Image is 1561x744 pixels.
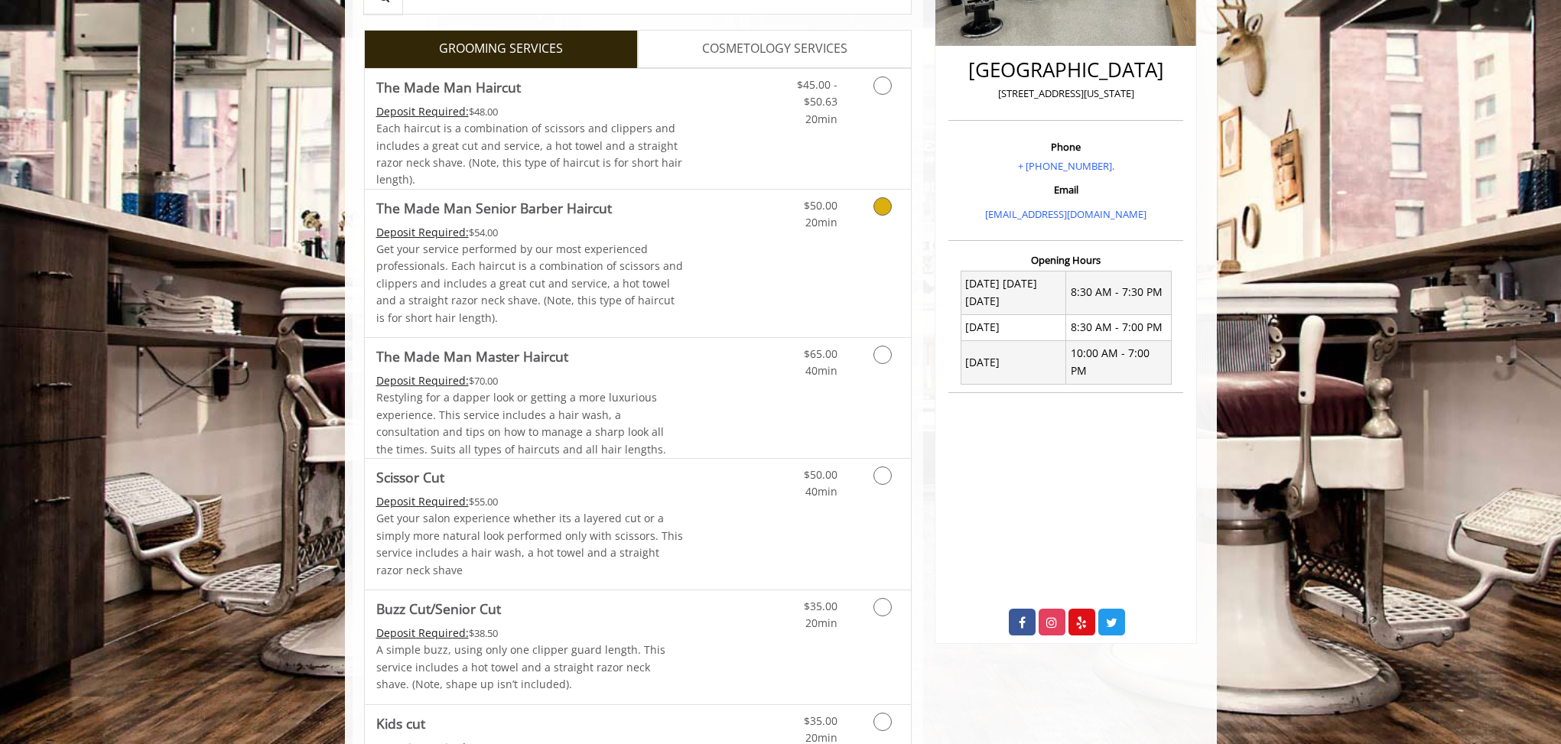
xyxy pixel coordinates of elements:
span: 20min [805,112,837,126]
td: [DATE] [DATE] [DATE] [961,271,1066,314]
b: The Made Man Master Haircut [376,346,568,367]
b: Buzz Cut/Senior Cut [376,598,501,619]
span: 20min [805,215,837,229]
span: Each haircut is a combination of scissors and clippers and includes a great cut and service, a ho... [376,121,682,187]
span: This service needs some Advance to be paid before we block your appointment [376,625,469,640]
span: 40min [805,363,837,378]
span: $35.00 [804,599,837,613]
span: $50.00 [804,198,837,213]
b: Kids cut [376,713,425,734]
span: 40min [805,484,837,499]
span: Restyling for a dapper look or getting a more luxurious experience. This service includes a hair ... [376,390,666,456]
span: $45.00 - $50.63 [797,77,837,109]
div: $54.00 [376,224,684,241]
span: $50.00 [804,467,837,482]
span: $65.00 [804,346,837,361]
p: [STREET_ADDRESS][US_STATE] [952,86,1179,102]
span: This service needs some Advance to be paid before we block your appointment [376,104,469,119]
span: 20min [805,616,837,630]
div: $70.00 [376,372,684,389]
div: $55.00 [376,493,684,510]
td: [DATE] [961,314,1066,340]
td: 8:30 AM - 7:00 PM [1066,314,1172,340]
h2: [GEOGRAPHIC_DATA] [952,59,1179,81]
div: $38.50 [376,625,684,642]
span: $35.00 [804,713,837,728]
h3: Email [952,184,1179,195]
b: The Made Man Senior Barber Haircut [376,197,612,219]
td: 10:00 AM - 7:00 PM [1066,340,1172,384]
a: [EMAIL_ADDRESS][DOMAIN_NAME] [985,207,1146,221]
span: This service needs some Advance to be paid before we block your appointment [376,494,469,508]
h3: Opening Hours [948,255,1183,265]
p: Get your salon experience whether its a layered cut or a simply more natural look performed only ... [376,510,684,579]
td: [DATE] [961,340,1066,384]
span: GROOMING SERVICES [439,39,563,59]
td: 8:30 AM - 7:30 PM [1066,271,1172,314]
p: A simple buzz, using only one clipper guard length. This service includes a hot towel and a strai... [376,642,684,693]
b: The Made Man Haircut [376,76,521,98]
span: COSMETOLOGY SERVICES [702,39,847,59]
span: This service needs some Advance to be paid before we block your appointment [376,225,469,239]
div: $48.00 [376,103,684,120]
span: This service needs some Advance to be paid before we block your appointment [376,373,469,388]
b: Scissor Cut [376,466,444,488]
p: Get your service performed by our most experienced professionals. Each haircut is a combination o... [376,241,684,327]
a: + [PHONE_NUMBER]. [1018,159,1114,173]
h3: Phone [952,141,1179,152]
